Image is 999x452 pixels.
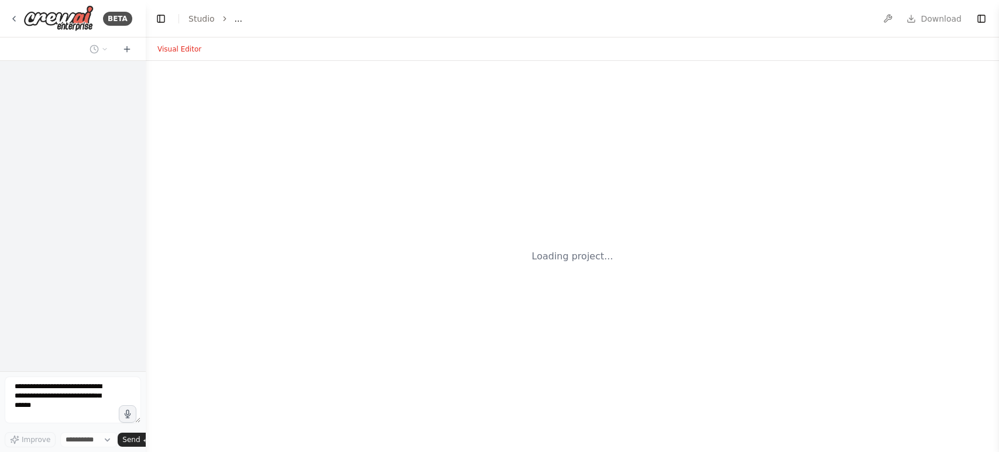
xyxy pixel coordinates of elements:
span: Send [122,435,140,444]
button: Click to speak your automation idea [119,405,136,423]
div: BETA [103,12,132,26]
button: Hide left sidebar [153,11,169,27]
button: Visual Editor [150,42,208,56]
button: Show right sidebar [973,11,990,27]
img: Logo [23,5,94,32]
button: Switch to previous chat [85,42,113,56]
span: ... [235,13,242,25]
nav: breadcrumb [188,13,242,25]
span: Improve [22,435,50,444]
div: Loading project... [532,249,613,263]
button: Improve [5,432,56,447]
button: Send [118,433,154,447]
button: Start a new chat [118,42,136,56]
a: Studio [188,14,215,23]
